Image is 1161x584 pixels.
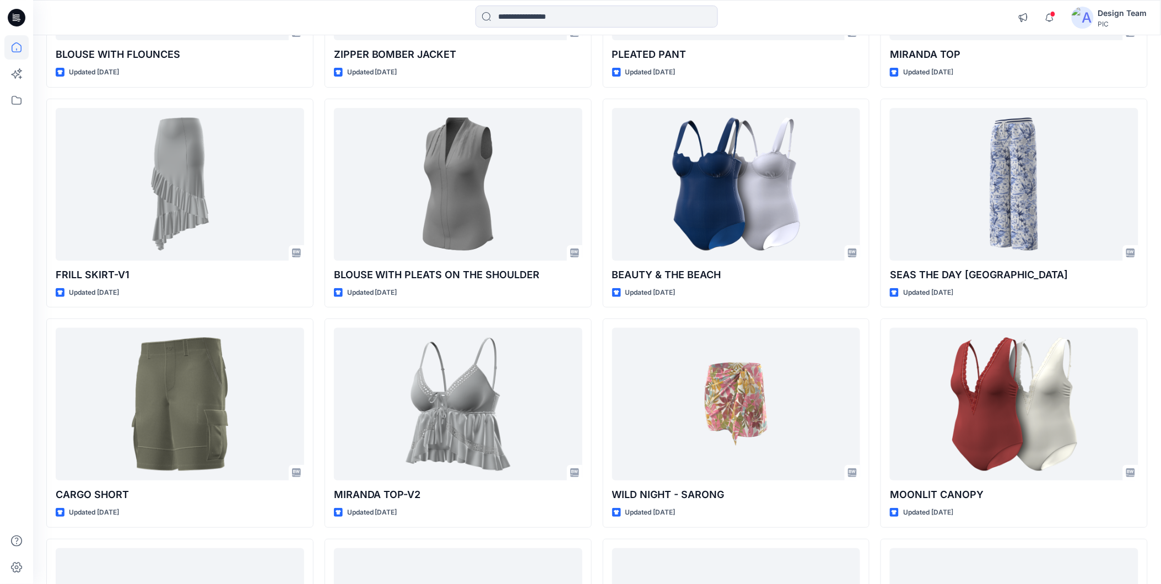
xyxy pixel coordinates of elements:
[334,267,582,283] p: BLOUSE WITH PLEATS ON THE SHOULDER
[56,47,304,62] p: BLOUSE WITH FLOUNCES
[1098,7,1147,20] div: Design Team
[890,47,1138,62] p: MIRANDA TOP
[334,328,582,480] a: MIRANDA TOP-V2
[903,507,953,518] p: Updated [DATE]
[625,507,676,518] p: Updated [DATE]
[890,328,1138,480] a: MOONLIT CANOPY
[625,287,676,299] p: Updated [DATE]
[69,507,119,518] p: Updated [DATE]
[334,487,582,502] p: MIRANDA TOP-V2
[612,108,861,261] a: BEAUTY & THE BEACH
[612,487,861,502] p: WILD NIGHT - SARONG
[890,267,1138,283] p: SEAS THE DAY [GEOGRAPHIC_DATA]
[69,287,119,299] p: Updated [DATE]
[347,507,397,518] p: Updated [DATE]
[347,287,397,299] p: Updated [DATE]
[625,67,676,78] p: Updated [DATE]
[612,47,861,62] p: PLEATED PANT
[69,67,119,78] p: Updated [DATE]
[890,487,1138,502] p: MOONLIT CANOPY
[903,287,953,299] p: Updated [DATE]
[56,267,304,283] p: FRILL SKIRT-V1
[347,67,397,78] p: Updated [DATE]
[56,328,304,480] a: CARGO SHORT
[1098,20,1147,28] div: PIC
[56,108,304,261] a: FRILL SKIRT-V1
[56,487,304,502] p: CARGO SHORT
[612,328,861,480] a: WILD NIGHT - SARONG
[890,108,1138,261] a: SEAS THE DAY PALAZZO PANTS
[612,267,861,283] p: BEAUTY & THE BEACH
[334,108,582,261] a: BLOUSE WITH PLEATS ON THE SHOULDER
[1072,7,1094,29] img: avatar
[903,67,953,78] p: Updated [DATE]
[334,47,582,62] p: ZIPPER BOMBER JACKET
